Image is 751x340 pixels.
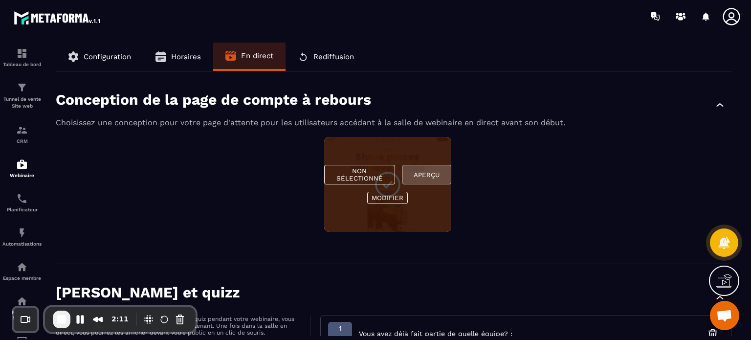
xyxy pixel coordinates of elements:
a: automationsautomationsAutomatisations [2,220,42,254]
button: Aperçu [402,165,451,184]
p: [PERSON_NAME] et quizz [56,284,240,301]
button: Rediffusion [286,43,366,71]
span: Configuration [84,52,131,61]
img: formation [16,47,28,59]
a: schedulerschedulerPlanificateur [2,185,42,220]
p: Tableau de bord [2,62,42,67]
p: Planificateur [2,207,42,212]
p: Espace membre [2,275,42,281]
span: 1 [334,324,346,334]
span: Vous avez déjà fait partie de quelle équipe? : [359,329,512,339]
div: Ouvrir le chat [710,301,739,330]
p: Webinaire [2,173,42,178]
img: automations [16,159,28,170]
button: Modifier [367,192,408,204]
button: Configuration [56,43,143,71]
button: Non sélectionné [324,165,395,184]
img: automations [16,227,28,239]
img: formation [16,82,28,93]
a: formationformationTunnel de vente Site web [2,74,42,117]
img: social-network [16,295,28,307]
p: Conception de la page de compte à rebours [56,91,371,108]
p: Choisissez une conception pour votre page d'attente pour les utilisateurs accédant à la salle de ... [56,118,731,127]
a: social-networksocial-networkRéseaux Sociaux [2,288,42,328]
a: formationformationCRM [2,117,42,151]
p: Réseaux Sociaux [2,310,42,320]
img: formation [16,124,28,136]
button: En direct [213,43,286,69]
p: Automatisations [2,241,42,247]
span: En direct [241,51,273,60]
a: automationsautomationsEspace membre [2,254,42,288]
span: Rediffusion [313,52,354,61]
a: automationsautomationsWebinaire [2,151,42,185]
p: CRM [2,138,42,144]
img: logo [14,9,102,26]
p: Tunnel de vente Site web [2,96,42,110]
button: Horaires [143,43,213,71]
img: scheduler [16,193,28,204]
a: formationformationTableau de bord [2,40,42,74]
span: Horaires [171,52,201,61]
img: automations [16,261,28,273]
